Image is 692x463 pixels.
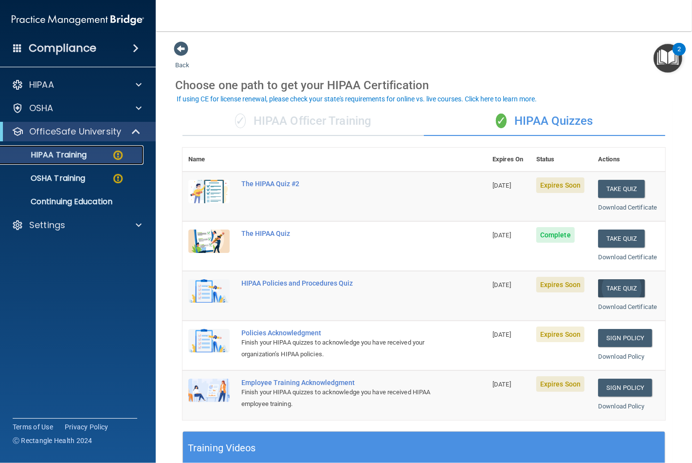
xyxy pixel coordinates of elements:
[175,50,189,69] a: Back
[492,331,511,338] span: [DATE]
[12,79,142,91] a: HIPAA
[496,114,507,128] span: ✓
[424,107,665,136] div: HIPAA Quizzes
[241,337,438,360] div: Finish your HIPAA quizzes to acknowledge you have received your organization’s HIPAA policies.
[188,440,256,457] h5: Training Videos
[12,102,142,114] a: OSHA
[598,230,645,248] button: Take Quiz
[492,231,511,239] span: [DATE]
[13,422,53,432] a: Terms of Use
[241,180,438,188] div: The HIPAA Quiz #2
[182,107,424,136] div: HIPAA Officer Training
[536,327,584,342] span: Expires Soon
[112,149,124,161] img: warning-circle.0cc9ac19.png
[598,253,657,261] a: Download Certificate
[677,49,681,62] div: 2
[598,379,652,397] a: Sign Policy
[65,422,109,432] a: Privacy Policy
[13,436,92,445] span: Ⓒ Rectangle Health 2024
[598,279,645,297] button: Take Quiz
[592,148,665,172] th: Actions
[492,281,511,289] span: [DATE]
[6,197,139,207] p: Continuing Education
[241,379,438,386] div: Employee Training Acknowledgment
[536,177,584,193] span: Expires Soon
[29,79,54,91] p: HIPAA
[536,277,584,292] span: Expires Soon
[598,329,652,347] a: Sign Policy
[654,44,682,73] button: Open Resource Center, 2 new notifications
[487,148,530,172] th: Expires On
[6,150,87,160] p: HIPAA Training
[182,148,236,172] th: Name
[29,219,65,231] p: Settings
[12,10,144,30] img: PMB logo
[598,403,645,410] a: Download Policy
[241,329,438,337] div: Policies Acknowledgment
[177,96,537,102] div: If using CE for license renewal, please check your state's requirements for online vs. live cours...
[12,219,142,231] a: Settings
[175,71,673,99] div: Choose one path to get your HIPAA Certification
[241,279,438,287] div: HIPAA Policies and Procedures Quiz
[112,173,124,185] img: warning-circle.0cc9ac19.png
[530,148,592,172] th: Status
[492,182,511,189] span: [DATE]
[598,204,657,211] a: Download Certificate
[175,94,538,104] button: If using CE for license renewal, please check your state's requirements for online vs. live cours...
[6,174,85,183] p: OSHA Training
[536,376,584,392] span: Expires Soon
[598,303,657,310] a: Download Certificate
[241,230,438,237] div: The HIPAA Quiz
[235,114,246,128] span: ✓
[29,102,54,114] p: OSHA
[536,227,575,243] span: Complete
[241,386,438,410] div: Finish your HIPAA quizzes to acknowledge you have received HIPAA employee training.
[598,180,645,198] button: Take Quiz
[492,381,511,388] span: [DATE]
[29,41,96,55] h4: Compliance
[29,126,121,137] p: OfficeSafe University
[12,126,141,137] a: OfficeSafe University
[598,353,645,360] a: Download Policy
